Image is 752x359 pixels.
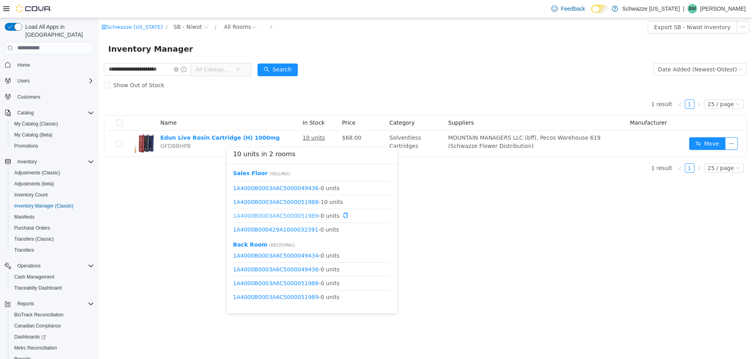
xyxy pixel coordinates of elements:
h3: 10 units in 2 rooms [134,131,292,141]
p: | [683,4,684,13]
a: Traceabilty Dashboard [11,283,65,293]
i: icon: down [639,49,643,54]
button: Manifests [8,211,97,223]
a: Metrc Reconciliation [11,343,60,353]
span: Manifests [14,214,34,220]
a: Transfers (Classic) [11,234,57,244]
input: Dark Mode [591,5,608,13]
div: 25 / page [609,146,635,154]
span: Users [17,78,30,84]
a: Adjustments (Classic) [11,168,63,178]
span: Operations [17,263,41,269]
u: 10 units [204,116,226,123]
span: Inventory [14,157,94,166]
span: My Catalog (Classic) [11,119,94,129]
span: Catalog [14,108,94,118]
span: ( Receiving ) [171,224,196,229]
span: Customers [17,94,40,100]
div: All Rooms [125,3,152,15]
span: Dashboards [11,332,94,342]
span: - 0 units [134,166,292,174]
button: Purchase Orders [8,223,97,234]
button: icon: ellipsis [626,119,639,132]
i: icon: info-circle [82,49,88,54]
img: Cova [16,5,51,13]
span: Manifests [11,212,94,222]
a: Dashboards [11,332,49,342]
b: Back Room [134,223,169,230]
li: Next Page [596,81,605,91]
a: Edun Live Rosin Cartridge (H) 1000mg [62,116,181,123]
a: 1A4000B0003A6C5000049434 [134,153,220,159]
span: My Catalog (Beta) [14,132,53,138]
span: Promotions [11,141,94,151]
span: Manufacturer [531,101,568,108]
button: Users [14,76,33,86]
span: - 10 units [134,179,292,188]
span: Operations [14,261,94,271]
p: Schwazze [US_STATE] [622,4,680,13]
span: Adjustments (Classic) [11,168,94,178]
a: 1A4000B0003A6C5000051988 [134,180,220,187]
i: icon: right [598,148,603,153]
a: Adjustments (beta) [11,179,57,189]
li: Previous Page [577,81,586,91]
span: / [67,6,69,12]
span: Dashboards [14,334,46,340]
span: Canadian Compliance [14,323,61,329]
i: icon: down [637,84,641,89]
li: Previous Page [577,145,586,155]
span: Inventory Count [11,190,94,200]
button: Customers [2,91,97,103]
span: Purchase Orders [11,223,94,233]
span: Transfers (Classic) [11,234,94,244]
button: Traceabilty Dashboard [8,282,97,294]
button: BioTrack Reconciliation [8,309,97,320]
button: Operations [14,261,44,271]
button: icon: ellipsis [638,3,650,15]
span: Transfers [11,245,94,255]
span: SB - Niwot [75,4,103,13]
li: Next Page [596,145,605,155]
i: icon: down [137,49,141,54]
span: / [171,6,173,12]
a: Canadian Compliance [11,321,64,331]
button: Adjustments (beta) [8,178,97,189]
button: Inventory Count [8,189,97,200]
span: BM [689,4,696,13]
button: Inventory [14,157,40,166]
div: Copy [244,193,250,202]
i: icon: close-circle [75,49,80,54]
a: 1A4000B0003A6C5000049434 [134,234,220,241]
div: Date Added (Newest-Oldest) [559,45,638,57]
button: Inventory Manager (Classic) [8,200,97,211]
span: Adjustments (beta) [11,179,94,189]
button: Transfers (Classic) [8,234,97,245]
button: Reports [2,298,97,309]
div: 25 / page [609,82,635,90]
span: GFDBBHPB [62,125,92,131]
span: In Stock [204,101,226,108]
span: ( Selling ) [171,153,191,158]
button: icon: swapMove [590,119,627,132]
button: Home [2,59,97,71]
span: / [116,6,118,12]
a: 1A4000B0003A6C5000051988 [134,262,220,268]
button: My Catalog (Classic) [8,118,97,129]
i: icon: shop [3,6,8,11]
span: BioTrack Reconciliation [11,310,94,320]
span: BioTrack Reconciliation [14,312,64,318]
li: 1 result [553,145,573,155]
span: Show Out of Stock [11,64,69,70]
span: Adjustments (Classic) [14,170,60,176]
span: Category [291,101,316,108]
span: Inventory Count [14,192,48,198]
span: Inventory Manager (Classic) [14,203,73,209]
span: Cash Management [11,272,94,282]
span: Purchase Orders [14,225,50,231]
i: icon: left [579,148,584,153]
span: $68.00 [243,116,263,123]
b: Sales Floor [134,152,169,158]
span: Catalog [17,110,34,116]
button: Cash Management [8,271,97,282]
